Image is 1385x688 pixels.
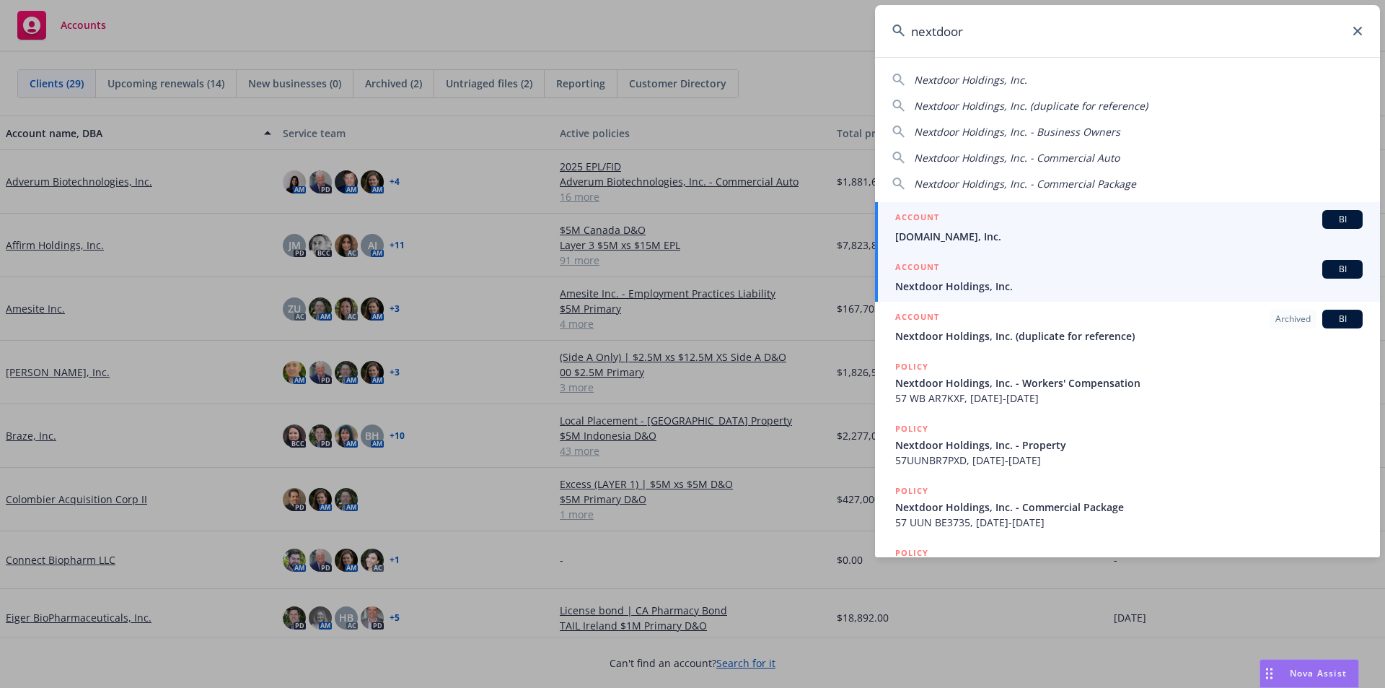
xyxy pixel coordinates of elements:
span: Nextdoor Holdings, Inc. - Workers' Compensation [895,375,1363,391]
input: Search... [875,5,1380,57]
span: Nextdoor Holdings, Inc. [895,279,1363,294]
span: Nova Assist [1290,667,1347,679]
a: POLICYNextdoor Holdings, Inc. - Workers' Compensation57 WB AR7KXF, [DATE]-[DATE] [875,352,1380,414]
span: Nextdoor Holdings, Inc. - Commercial Package [895,500,1363,515]
h5: ACCOUNT [895,260,939,277]
a: POLICYNextdoor Holdings, Inc. - Property57UUNBR7PXD, [DATE]-[DATE] [875,414,1380,476]
h5: POLICY [895,484,928,498]
a: ACCOUNTBINextdoor Holdings, Inc. [875,252,1380,302]
span: [DOMAIN_NAME], Inc. [895,229,1363,244]
span: BI [1328,263,1357,276]
span: Nextdoor Holdings, Inc. (duplicate for reference) [914,99,1148,113]
span: 57UUNBR7PXD, [DATE]-[DATE] [895,453,1363,468]
a: ACCOUNTArchivedBINextdoor Holdings, Inc. (duplicate for reference) [875,302,1380,352]
span: BI [1328,213,1357,226]
span: Nextdoor Holdings, Inc. - Property [895,437,1363,453]
h5: POLICY [895,546,928,560]
span: 57 UUN BE3735, [DATE]-[DATE] [895,515,1363,530]
h5: ACCOUNT [895,310,939,327]
span: Archived [1275,313,1311,326]
h5: POLICY [895,422,928,436]
h5: ACCOUNT [895,210,939,227]
span: Nextdoor Holdings, Inc. - Commercial Package [914,177,1136,191]
span: Nextdoor Holdings, Inc. (duplicate for reference) [895,328,1363,344]
a: POLICY [875,538,1380,600]
span: 57 WB AR7KXF, [DATE]-[DATE] [895,391,1363,406]
span: Nextdoor Holdings, Inc. - Commercial Auto [914,151,1120,165]
a: POLICYNextdoor Holdings, Inc. - Commercial Package57 UUN BE3735, [DATE]-[DATE] [875,476,1380,538]
button: Nova Assist [1259,659,1359,688]
h5: POLICY [895,360,928,374]
span: Nextdoor Holdings, Inc. - Business Owners [914,125,1120,139]
span: Nextdoor Holdings, Inc. [914,73,1027,87]
a: ACCOUNTBI[DOMAIN_NAME], Inc. [875,202,1380,252]
span: BI [1328,313,1357,326]
div: Drag to move [1260,660,1278,687]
